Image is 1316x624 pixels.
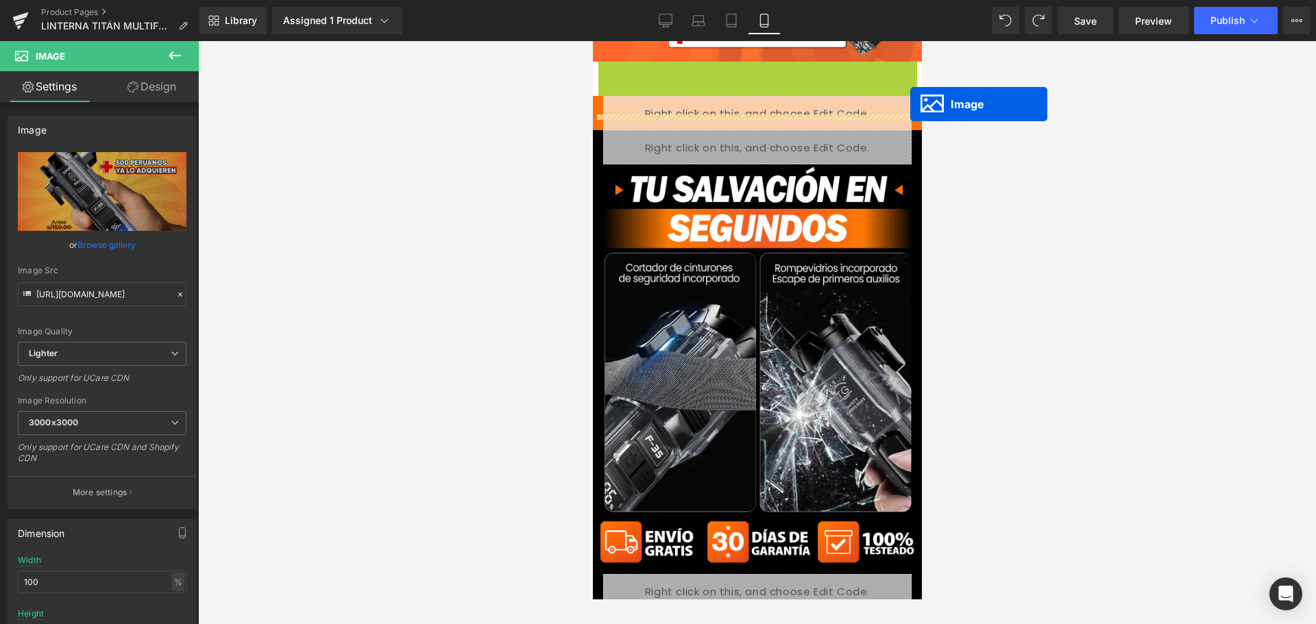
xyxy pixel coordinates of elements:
a: Desktop [649,7,682,34]
div: Width [18,556,41,565]
div: Dimension [18,520,65,539]
a: Mobile [748,7,781,34]
a: Design [102,71,202,102]
span: LINTERNA TITÁN MULTIFUNCIONAL 🔦🔨 [41,21,173,32]
button: Publish [1194,7,1278,34]
div: Image Quality [18,327,186,336]
p: More settings [73,486,127,499]
b: 3000x3000 [29,417,78,427]
a: Browse gallery [77,233,136,257]
span: Save [1074,14,1097,28]
a: Laptop [682,7,715,34]
button: Undo [992,7,1019,34]
div: or [18,238,186,252]
input: Link [18,282,186,306]
div: Image Resolution [18,396,186,405]
a: Tablet [715,7,748,34]
button: Redo [1025,7,1052,34]
b: Lighter [29,348,58,358]
button: More [1283,7,1311,34]
div: Open Intercom Messenger [1269,577,1302,610]
span: Library [225,14,257,27]
div: Assigned 1 Product [283,14,391,27]
span: Publish [1210,15,1245,26]
button: More settings [8,476,196,508]
a: Product Pages [41,7,199,18]
div: Height [18,609,44,619]
a: New Library [199,7,267,34]
span: Image [36,51,65,62]
a: Preview [1119,7,1189,34]
div: Only support for UCare CDN and Shopify CDN [18,442,186,473]
span: Preview [1135,14,1172,28]
div: % [172,573,184,591]
input: auto [18,571,186,593]
div: Image Src [18,266,186,275]
div: Only support for UCare CDN [18,373,186,392]
div: Image [18,116,47,136]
